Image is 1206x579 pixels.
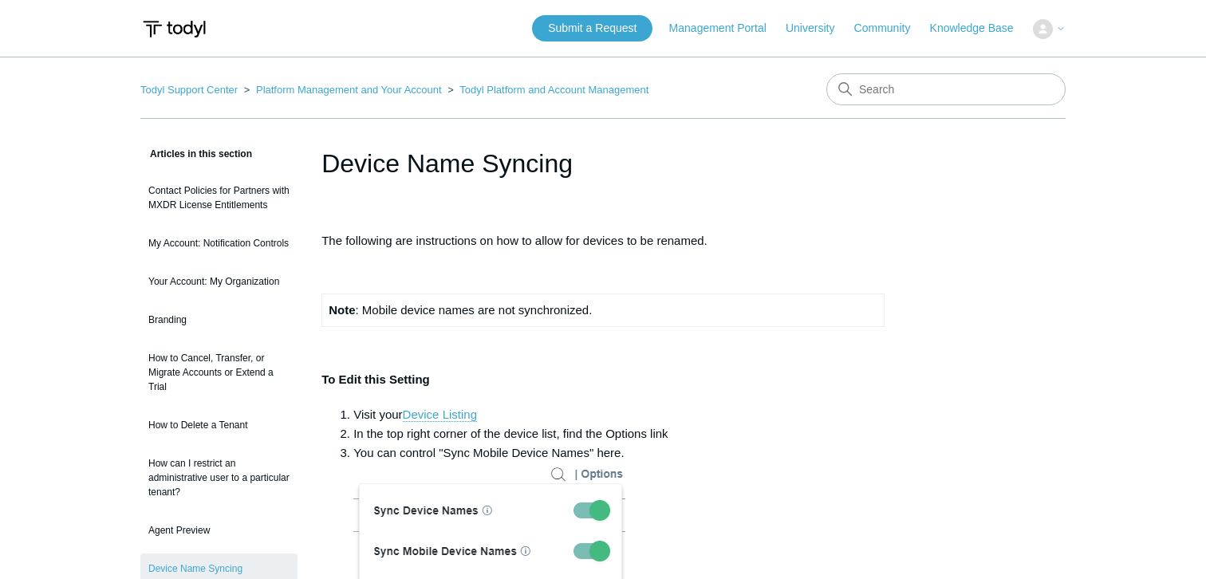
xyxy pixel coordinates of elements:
[321,144,885,183] h1: Device Name Syncing
[256,84,442,96] a: Platform Management and Your Account
[140,343,298,402] a: How to Cancel, Transfer, or Migrate Accounts or Extend a Trial
[140,515,298,546] a: Agent Preview
[321,231,885,250] p: The following are instructions on how to allow for devices to be renamed.
[353,405,885,424] li: Visit your
[669,20,782,37] a: Management Portal
[930,20,1030,37] a: Knowledge Base
[532,15,652,41] a: Submit a Request
[140,84,238,96] a: Todyl Support Center
[403,408,477,422] a: Device Listing
[459,84,648,96] a: Todyl Platform and Account Management
[241,84,445,96] li: Platform Management and Your Account
[322,294,885,327] td: : Mobile device names are not synchronized.
[140,148,252,160] span: Articles in this section
[140,305,298,335] a: Branding
[140,228,298,258] a: My Account: Notification Controls
[854,20,927,37] a: Community
[786,20,850,37] a: University
[329,303,355,317] strong: Note
[140,410,298,440] a: How to Delete a Tenant
[140,175,298,220] a: Contact Policies for Partners with MXDR License Entitlements
[444,84,648,96] li: Todyl Platform and Account Management
[353,424,885,443] li: In the top right corner of the device list, find the Options link
[140,266,298,297] a: Your Account: My Organization
[826,73,1066,105] input: Search
[140,448,298,507] a: How can I restrict an administrative user to a particular tenant?
[321,372,430,386] strong: To Edit this Setting
[140,84,241,96] li: Todyl Support Center
[140,14,208,44] img: Todyl Support Center Help Center home page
